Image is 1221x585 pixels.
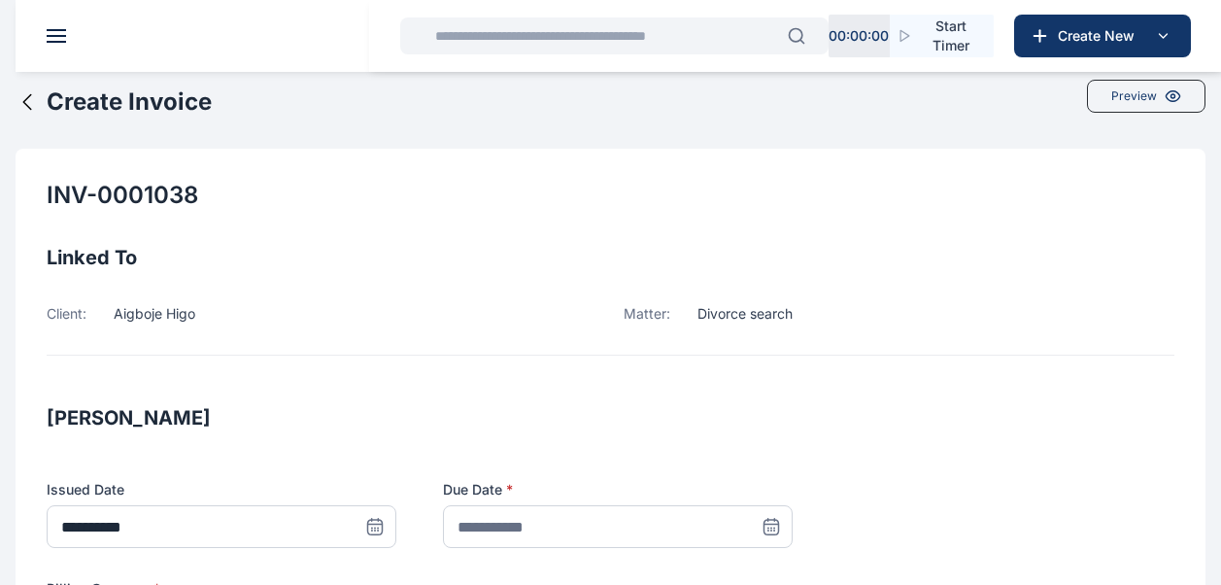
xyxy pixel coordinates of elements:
[47,86,212,118] h2: Create Invoice
[443,480,793,499] label: Due Date
[47,402,1174,433] h3: [PERSON_NAME]
[47,180,198,211] h2: INV-0001038
[1050,26,1151,46] span: Create New
[47,480,396,499] label: Issued Date
[114,304,195,324] p: Aigboje Higo
[624,304,670,324] p: Matter:
[829,26,889,46] p: 00 : 00 : 00
[1111,88,1157,104] p: Preview
[890,15,994,57] button: Start Timer
[697,304,793,324] p: Divorce search
[1165,88,1181,104] img: fi_eye
[1014,15,1191,57] button: Create New
[47,304,86,324] p: Client:
[47,242,1174,273] h3: Linked To
[924,17,978,55] span: Start Timer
